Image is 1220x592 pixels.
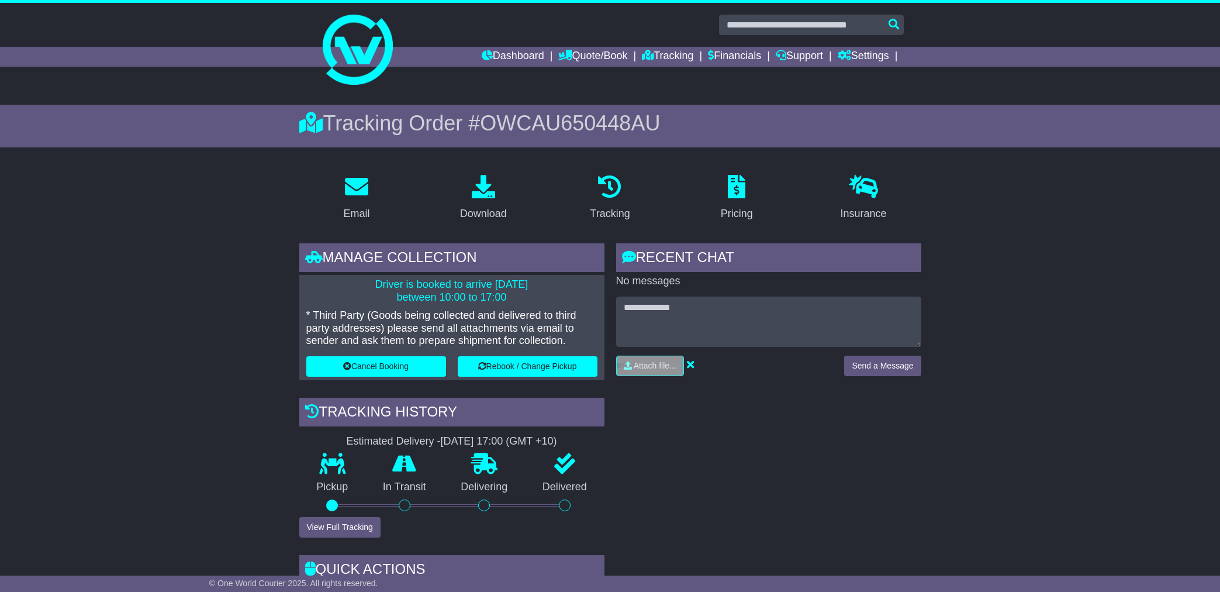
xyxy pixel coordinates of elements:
div: [DATE] 17:00 (GMT +10) [441,435,557,448]
a: Dashboard [482,47,544,67]
div: Manage collection [299,243,604,275]
p: Delivered [525,481,604,494]
div: Pricing [721,206,753,222]
p: No messages [616,275,921,288]
div: Estimated Delivery - [299,435,604,448]
p: Driver is booked to arrive [DATE] between 10:00 to 17:00 [306,278,597,304]
span: OWCAU650448AU [480,111,660,135]
span: © One World Courier 2025. All rights reserved. [209,579,378,588]
button: Cancel Booking [306,356,446,377]
div: Download [460,206,507,222]
button: Send a Message [844,356,921,376]
div: RECENT CHAT [616,243,921,275]
a: Financials [708,47,761,67]
p: Pickup [299,481,366,494]
a: Quote/Book [558,47,627,67]
a: Settings [838,47,889,67]
div: Quick Actions [299,555,604,587]
div: Email [343,206,369,222]
p: In Transit [365,481,444,494]
p: * Third Party (Goods being collected and delivered to third party addresses) please send all atta... [306,309,597,347]
a: Download [452,171,514,226]
a: Insurance [833,171,894,226]
div: Tracking history [299,398,604,429]
a: Tracking [642,47,693,67]
a: Email [336,171,377,226]
a: Support [776,47,823,67]
button: View Full Tracking [299,517,381,538]
a: Tracking [582,171,637,226]
div: Tracking [590,206,630,222]
div: Insurance [841,206,887,222]
p: Delivering [444,481,526,494]
div: Tracking Order # [299,111,921,136]
button: Rebook / Change Pickup [458,356,597,377]
a: Pricing [713,171,761,226]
